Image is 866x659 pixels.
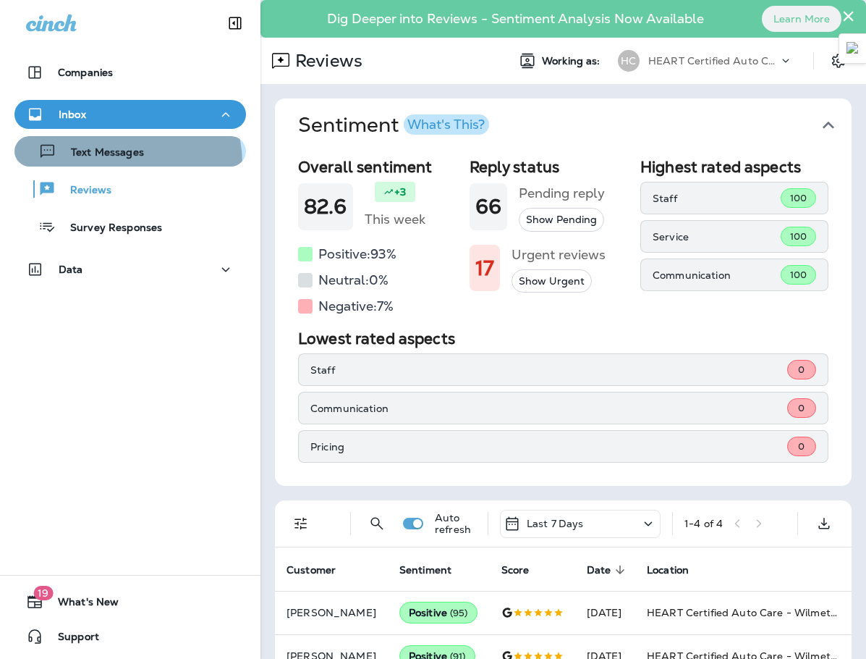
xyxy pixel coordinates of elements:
h5: Positive: 93 % [318,243,396,266]
p: Survey Responses [56,222,162,235]
p: Reviews [56,184,111,198]
span: 19 [33,586,53,600]
td: [DATE] [575,591,636,634]
p: Last 7 Days [527,518,584,529]
button: Settings [825,48,852,74]
span: 100 [790,192,807,204]
button: 19What's New [14,587,246,616]
span: Score [501,563,548,576]
button: Filters [286,509,315,538]
span: HEART Certified Auto Care - Wilmette [647,606,841,619]
span: 100 [790,269,807,281]
div: Positive [399,602,477,624]
span: Support [43,631,99,648]
button: SentimentWhat's This? [286,98,863,152]
span: Location [647,564,689,576]
button: Export as CSV [810,509,839,538]
h2: Lowest rated aspects [298,329,828,348]
button: Survey Responses [14,211,246,242]
p: Communication [310,403,787,414]
div: HC [618,50,640,72]
span: Sentiment [399,563,470,576]
span: Location [647,563,708,576]
span: Score [501,564,530,576]
span: 100 [790,230,807,243]
span: ( 95 ) [450,607,468,619]
button: Text Messages [14,136,246,167]
span: Customer [286,563,355,576]
h1: 82.6 [304,195,347,219]
p: Text Messages [56,146,144,160]
span: 0 [798,440,805,453]
h5: Urgent reviews [511,243,606,266]
div: SentimentWhat's This? [275,152,852,486]
button: Show Urgent [511,269,592,293]
h5: Pending reply [519,182,605,205]
img: Detect Auto [846,42,859,55]
span: Customer [286,564,336,576]
h5: This week [365,208,425,231]
p: +3 [394,185,406,199]
button: Data [14,255,246,284]
span: 0 [798,364,805,376]
p: Auto refresh [435,512,476,535]
button: Support [14,622,246,651]
p: Staff [653,193,781,204]
h1: 17 [475,256,494,280]
p: Companies [58,67,113,78]
button: Search Reviews [362,509,391,538]
h2: Reply status [470,158,629,176]
p: [PERSON_NAME] [286,607,376,618]
p: HEART Certified Auto Care [648,55,778,67]
p: Dig Deeper into Reviews - Sentiment Analysis Now Available [285,17,746,21]
h1: 66 [475,195,501,219]
button: Companies [14,58,246,87]
span: 0 [798,402,805,414]
h5: Neutral: 0 % [318,269,389,292]
button: Learn More [762,6,841,32]
button: Inbox [14,100,246,129]
span: Sentiment [399,564,451,576]
button: What's This? [404,114,489,135]
h5: Negative: 7 % [318,295,394,318]
div: 1 - 4 of 4 [684,518,723,529]
p: Reviews [289,50,362,72]
p: Staff [310,364,787,376]
p: Service [653,231,781,243]
span: Date [587,563,630,576]
span: Working as: [542,55,603,67]
button: Collapse Sidebar [215,9,255,38]
div: What's This? [407,118,485,131]
button: Close [841,4,855,28]
p: Data [59,264,83,275]
p: Pricing [310,441,787,453]
p: Communication [653,269,781,281]
p: Inbox [59,109,86,120]
h1: Sentiment [298,113,489,138]
span: Date [587,564,611,576]
button: Reviews [14,174,246,204]
span: What's New [43,596,119,613]
h2: Overall sentiment [298,158,458,176]
h2: Highest rated aspects [640,158,828,176]
button: Show Pending [519,208,604,232]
